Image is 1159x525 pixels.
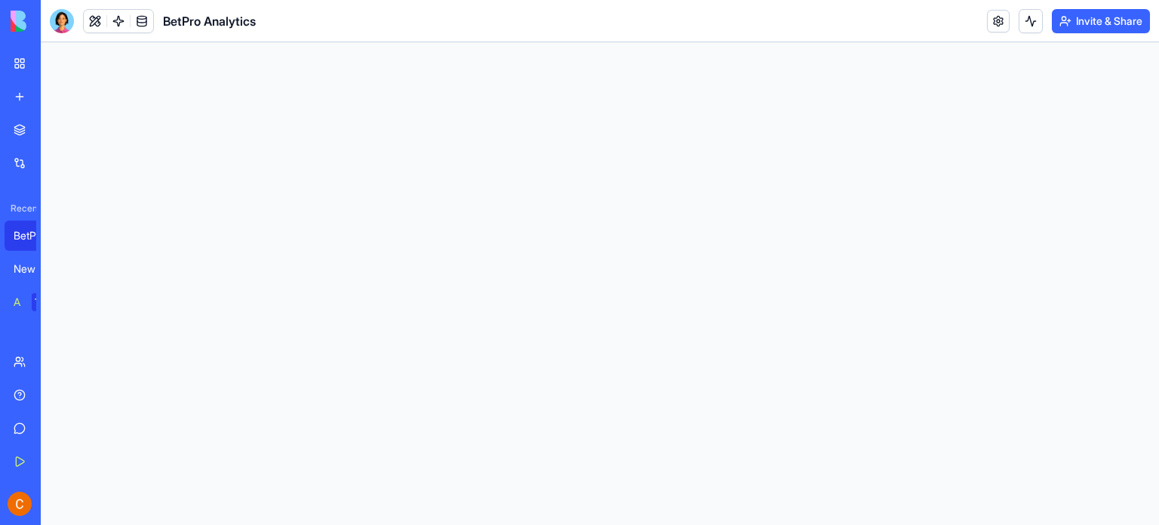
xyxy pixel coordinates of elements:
button: Invite & Share [1052,9,1150,33]
img: ACg8ocIrZ_2r3JCGjIObMHUp5pq2o1gBKnv_Z4VWv1zqUWb6T60c5A=s96-c [8,492,32,516]
a: BetPro Analytics [5,221,65,251]
span: Recent [5,202,36,215]
div: New App [14,261,56,276]
img: logo [11,11,104,32]
span: BetPro Analytics [163,12,256,30]
a: AI Logo GeneratorTRY [5,287,65,317]
div: AI Logo Generator [14,295,21,310]
a: New App [5,254,65,284]
div: TRY [32,293,56,311]
div: BetPro Analytics [14,228,56,243]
